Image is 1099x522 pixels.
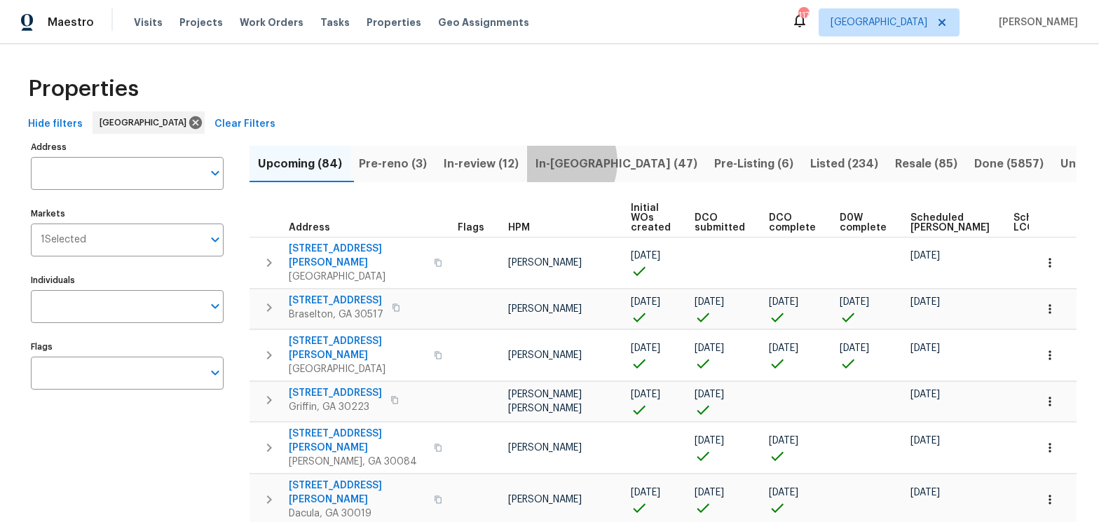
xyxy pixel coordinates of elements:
[289,427,425,455] span: [STREET_ADDRESS][PERSON_NAME]
[205,363,225,383] button: Open
[695,488,724,497] span: [DATE]
[320,18,350,27] span: Tasks
[840,297,869,307] span: [DATE]
[910,488,940,497] span: [DATE]
[631,390,660,399] span: [DATE]
[205,230,225,249] button: Open
[205,163,225,183] button: Open
[28,82,139,96] span: Properties
[134,15,163,29] span: Visits
[31,343,224,351] label: Flags
[289,479,425,507] span: [STREET_ADDRESS][PERSON_NAME]
[508,258,582,268] span: [PERSON_NAME]
[289,242,425,270] span: [STREET_ADDRESS][PERSON_NAME]
[831,15,927,29] span: [GEOGRAPHIC_DATA]
[910,213,990,233] span: Scheduled [PERSON_NAME]
[179,15,223,29] span: Projects
[695,390,724,399] span: [DATE]
[31,276,224,284] label: Individuals
[367,15,421,29] span: Properties
[695,343,724,353] span: [DATE]
[769,488,798,497] span: [DATE]
[508,223,530,233] span: HPM
[289,294,383,308] span: [STREET_ADDRESS]
[258,154,342,174] span: Upcoming (84)
[458,223,484,233] span: Flags
[28,116,83,133] span: Hide filters
[508,495,582,504] span: [PERSON_NAME]
[289,455,425,469] span: [PERSON_NAME], GA 30084
[100,116,192,130] span: [GEOGRAPHIC_DATA]
[22,111,88,137] button: Hide filters
[798,8,808,22] div: 117
[631,203,671,233] span: Initial WOs created
[93,111,205,134] div: [GEOGRAPHIC_DATA]
[810,154,878,174] span: Listed (234)
[31,143,224,151] label: Address
[1013,213,1067,233] span: Scheduled LCO
[910,390,940,399] span: [DATE]
[895,154,957,174] span: Resale (85)
[508,390,582,413] span: [PERSON_NAME] [PERSON_NAME]
[289,507,425,521] span: Dacula, GA 30019
[695,436,724,446] span: [DATE]
[714,154,793,174] span: Pre-Listing (6)
[444,154,519,174] span: In-review (12)
[910,251,940,261] span: [DATE]
[769,297,798,307] span: [DATE]
[910,343,940,353] span: [DATE]
[205,296,225,316] button: Open
[289,400,382,414] span: Griffin, GA 30223
[508,304,582,314] span: [PERSON_NAME]
[508,443,582,453] span: [PERSON_NAME]
[289,386,382,400] span: [STREET_ADDRESS]
[535,154,697,174] span: In-[GEOGRAPHIC_DATA] (47)
[631,297,660,307] span: [DATE]
[438,15,529,29] span: Geo Assignments
[769,343,798,353] span: [DATE]
[631,488,660,497] span: [DATE]
[974,154,1044,174] span: Done (5857)
[840,343,869,353] span: [DATE]
[508,350,582,360] span: [PERSON_NAME]
[209,111,281,137] button: Clear Filters
[910,297,940,307] span: [DATE]
[289,334,425,362] span: [STREET_ADDRESS][PERSON_NAME]
[769,436,798,446] span: [DATE]
[48,15,94,29] span: Maestro
[695,297,724,307] span: [DATE]
[289,270,425,284] span: [GEOGRAPHIC_DATA]
[240,15,303,29] span: Work Orders
[359,154,427,174] span: Pre-reno (3)
[41,234,86,246] span: 1 Selected
[289,308,383,322] span: Braselton, GA 30517
[769,213,816,233] span: DCO complete
[993,15,1078,29] span: [PERSON_NAME]
[214,116,275,133] span: Clear Filters
[840,213,887,233] span: D0W complete
[289,223,330,233] span: Address
[631,343,660,353] span: [DATE]
[631,251,660,261] span: [DATE]
[31,210,224,218] label: Markets
[289,362,425,376] span: [GEOGRAPHIC_DATA]
[695,213,745,233] span: DCO submitted
[910,436,940,446] span: [DATE]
